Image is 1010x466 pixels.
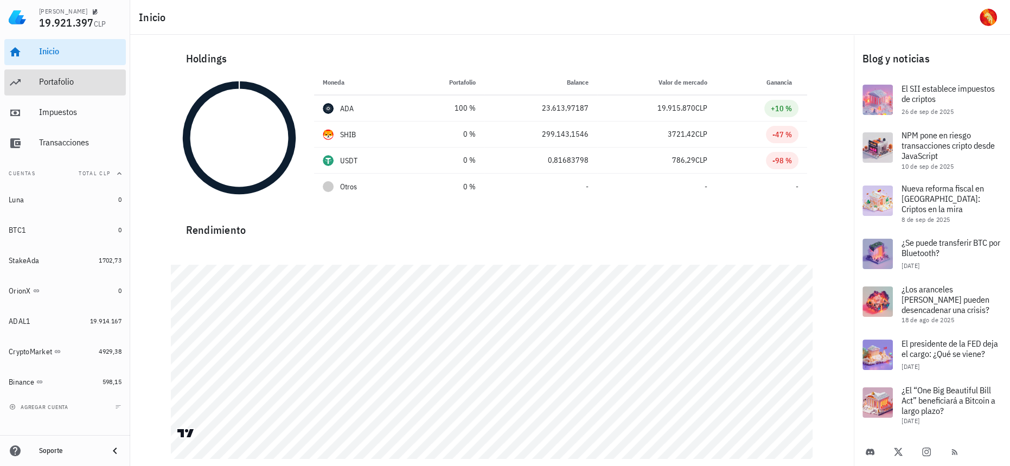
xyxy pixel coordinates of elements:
[854,331,1010,379] a: El presidente de la FED deja el cargo: ¿Qué se viene? [DATE]
[902,130,995,161] span: NPM pone en riesgo transacciones cripto desde JavaScript
[415,129,476,140] div: 0 %
[695,129,707,139] span: CLP
[854,230,1010,278] a: ¿Se puede transferir BTC por Bluetooth? [DATE]
[4,39,126,65] a: Inicio
[4,161,126,187] button: CuentasTotal CLP
[902,385,995,416] span: ¿El “One Big Beautiful Bill Act” beneficiará a Bitcoin a largo plazo?
[772,129,792,140] div: -47 %
[9,256,39,265] div: StakeAda
[90,317,122,325] span: 19.914.167
[94,19,106,29] span: CLP
[314,69,407,95] th: Moneda
[766,78,798,86] span: Ganancia
[484,69,597,95] th: Balance
[39,46,122,56] div: Inicio
[771,103,792,114] div: +10 %
[340,129,356,140] div: SHIB
[586,182,589,191] span: -
[695,103,707,113] span: CLP
[493,129,589,140] div: 299.143,1546
[118,286,122,295] span: 0
[139,9,170,26] h1: Inicio
[415,181,476,193] div: 0 %
[902,215,950,224] span: 8 de sep de 2025
[39,76,122,87] div: Portafolio
[902,83,995,104] span: El SII establece impuestos de criptos
[657,103,695,113] span: 19.915.870
[9,378,34,387] div: Binance
[668,129,695,139] span: 3721,42
[39,107,122,117] div: Impuestos
[902,362,919,371] span: [DATE]
[323,155,334,166] div: USDT-icon
[705,182,707,191] span: -
[9,9,26,26] img: LedgiFi
[597,69,716,95] th: Valor de mercado
[118,195,122,203] span: 0
[672,155,695,165] span: 786,29
[99,256,122,264] span: 1702,73
[4,187,126,213] a: Luna 0
[902,261,919,270] span: [DATE]
[415,155,476,166] div: 0 %
[39,15,94,30] span: 19.921.397
[980,9,997,26] div: avatar
[9,347,52,356] div: CryptoMarket
[4,278,126,304] a: OrionX 0
[493,103,589,114] div: 23.613,97187
[4,308,126,334] a: ADAL1 19.914.167
[340,155,358,166] div: USDT
[407,69,484,95] th: Portafolio
[9,286,31,296] div: OrionX
[176,428,195,438] a: Charting by TradingView
[177,213,807,239] div: Rendimiento
[103,378,122,386] span: 598,15
[493,155,589,166] div: 0,81683798
[854,124,1010,177] a: NPM pone en riesgo transacciones cripto desde JavaScript 10 de sep de 2025
[340,103,354,114] div: ADA
[415,103,476,114] div: 100 %
[177,41,807,76] div: Holdings
[902,316,954,324] span: 18 de ago de 2025
[4,247,126,273] a: StakeAda 1702,73
[854,278,1010,331] a: ¿Los aranceles [PERSON_NAME] pueden desencadenar una crisis? 18 de ago de 2025
[902,284,989,315] span: ¿Los aranceles [PERSON_NAME] pueden desencadenar una crisis?
[39,446,100,455] div: Soporte
[854,41,1010,76] div: Blog y noticias
[854,76,1010,124] a: El SII establece impuestos de criptos 26 de sep de 2025
[79,170,111,177] span: Total CLP
[902,107,954,116] span: 26 de sep de 2025
[796,182,798,191] span: -
[4,217,126,243] a: BTC1 0
[854,379,1010,432] a: ¿El “One Big Beautiful Bill Act” beneficiará a Bitcoin a largo plazo? [DATE]
[39,7,87,16] div: [PERSON_NAME]
[772,155,792,166] div: -98 %
[902,162,954,170] span: 10 de sep de 2025
[902,183,984,214] span: Nueva reforma fiscal en [GEOGRAPHIC_DATA]: Criptos en la mira
[4,69,126,95] a: Portafolio
[340,181,357,193] span: Otros
[4,130,126,156] a: Transacciones
[695,155,707,165] span: CLP
[323,129,334,140] div: SHIB-icon
[11,404,68,411] span: agregar cuenta
[854,177,1010,230] a: Nueva reforma fiscal en [GEOGRAPHIC_DATA]: Criptos en la mira 8 de sep de 2025
[902,417,919,425] span: [DATE]
[4,100,126,126] a: Impuestos
[7,401,73,412] button: agregar cuenta
[9,195,24,205] div: Luna
[902,338,998,359] span: El presidente de la FED deja el cargo: ¿Qué se viene?
[4,369,126,395] a: Binance 598,15
[99,347,122,355] span: 4929,38
[4,339,126,365] a: CryptoMarket 4929,38
[9,226,26,235] div: BTC1
[118,226,122,234] span: 0
[323,103,334,114] div: ADA-icon
[9,317,30,326] div: ADAL1
[39,137,122,148] div: Transacciones
[902,237,1000,258] span: ¿Se puede transferir BTC por Bluetooth?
